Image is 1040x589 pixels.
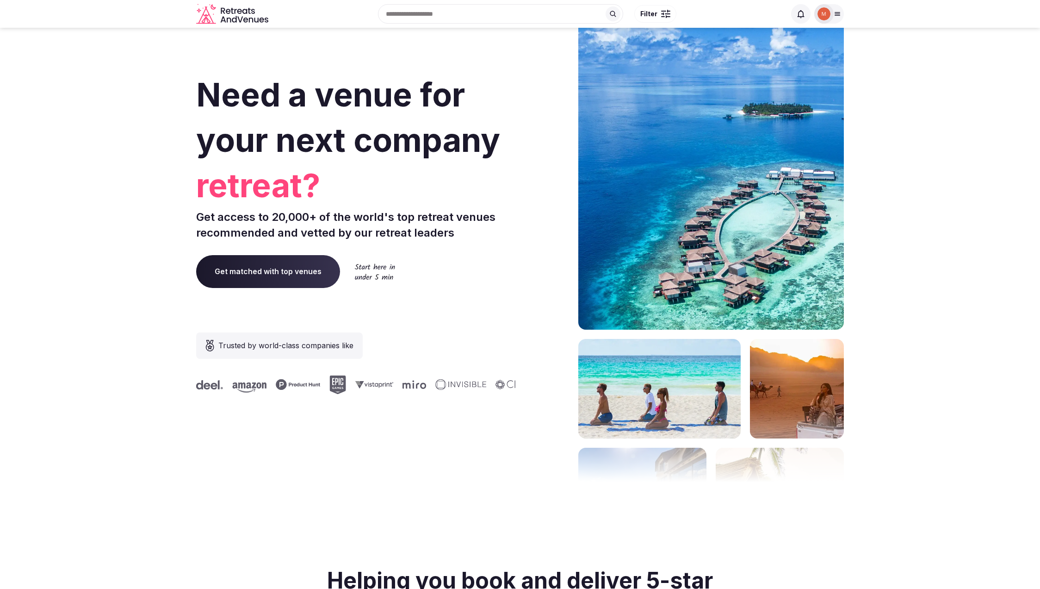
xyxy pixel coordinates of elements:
[817,7,830,20] img: Mark Fromson
[196,209,516,240] p: Get access to 20,000+ of the world's top retreat venues recommended and vetted by our retreat lea...
[196,255,340,288] a: Get matched with top venues
[192,380,219,389] svg: Deel company logo
[634,5,676,23] button: Filter
[399,380,422,389] svg: Miro company logo
[326,376,342,394] svg: Epic Games company logo
[750,339,844,439] img: woman sitting in back of truck with camels
[432,379,483,390] svg: Invisible company logo
[196,4,270,25] a: Visit the homepage
[578,339,741,439] img: yoga on tropical beach
[352,381,390,388] svg: Vistaprint company logo
[196,163,516,208] span: retreat?
[355,263,395,280] img: Start here in under 5 min
[218,340,353,351] span: Trusted by world-class companies like
[640,9,657,19] span: Filter
[196,4,270,25] svg: Retreats and Venues company logo
[196,75,500,160] span: Need a venue for your next company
